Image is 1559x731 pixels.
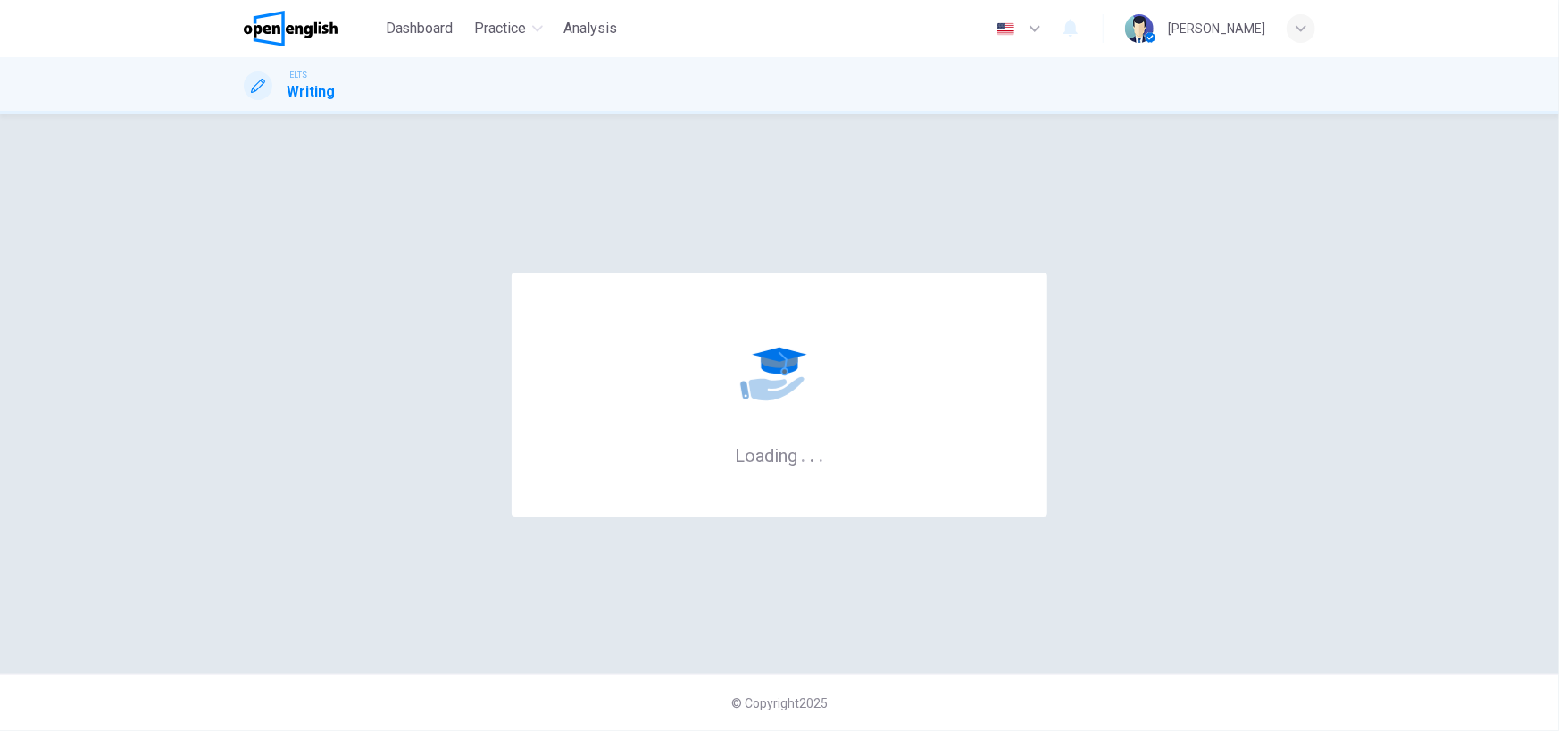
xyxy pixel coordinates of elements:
div: [PERSON_NAME] [1168,18,1265,39]
h6: . [818,439,824,468]
h6: Loading [735,443,824,466]
button: Practice [468,13,550,45]
span: © Copyright 2025 [731,696,828,710]
button: Dashboard [379,13,461,45]
img: en [995,22,1017,36]
span: IELTS [287,69,307,81]
span: Dashboard [386,18,454,39]
span: Practice [475,18,527,39]
h6: . [809,439,815,468]
h1: Writing [287,81,335,103]
h6: . [800,439,806,468]
a: OpenEnglish logo [244,11,379,46]
img: Profile picture [1125,14,1154,43]
span: Analysis [564,18,618,39]
button: Analysis [557,13,625,45]
img: OpenEnglish logo [244,11,338,46]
